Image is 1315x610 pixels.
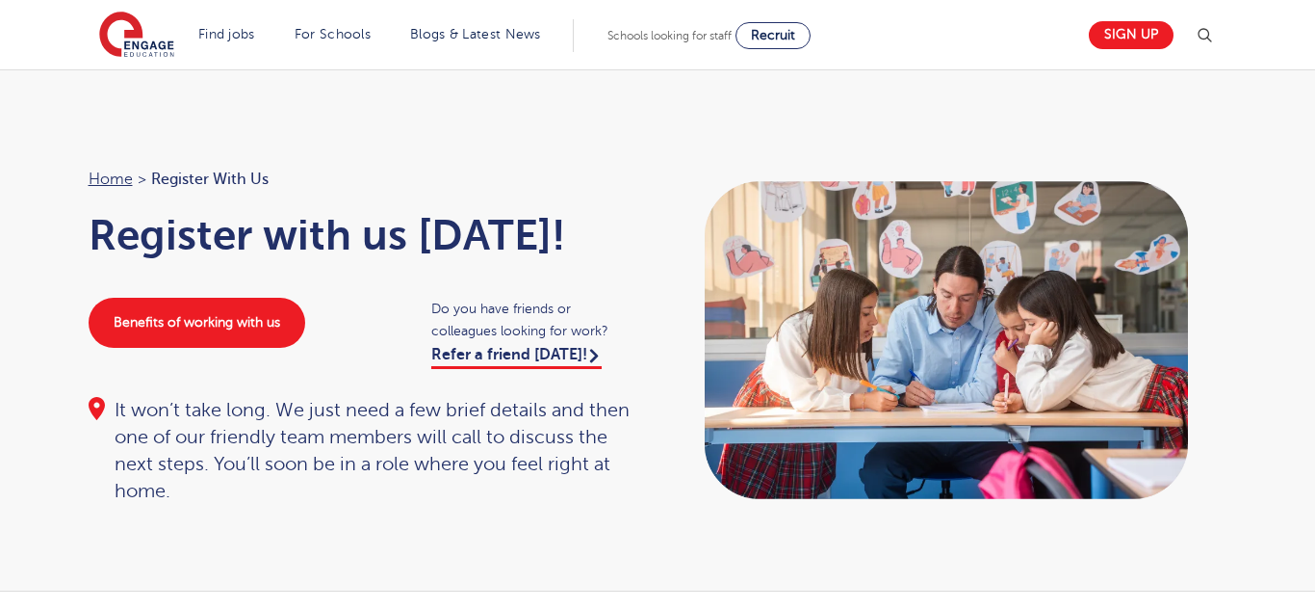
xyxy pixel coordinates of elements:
a: Home [89,171,133,188]
span: Do you have friends or colleagues looking for work? [431,298,638,342]
a: Find jobs [198,27,255,41]
a: Refer a friend [DATE]! [431,346,602,369]
nav: breadcrumb [89,167,639,192]
h1: Register with us [DATE]! [89,211,639,259]
span: Register with us [151,167,269,192]
div: It won’t take long. We just need a few brief details and then one of our friendly team members wi... [89,397,639,505]
a: Sign up [1089,21,1173,49]
span: > [138,171,146,188]
img: Engage Education [99,12,174,60]
a: Benefits of working with us [89,298,305,348]
a: Recruit [735,22,811,49]
a: Blogs & Latest News [410,27,541,41]
span: Recruit [751,28,795,42]
a: For Schools [295,27,371,41]
span: Schools looking for staff [607,29,732,42]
